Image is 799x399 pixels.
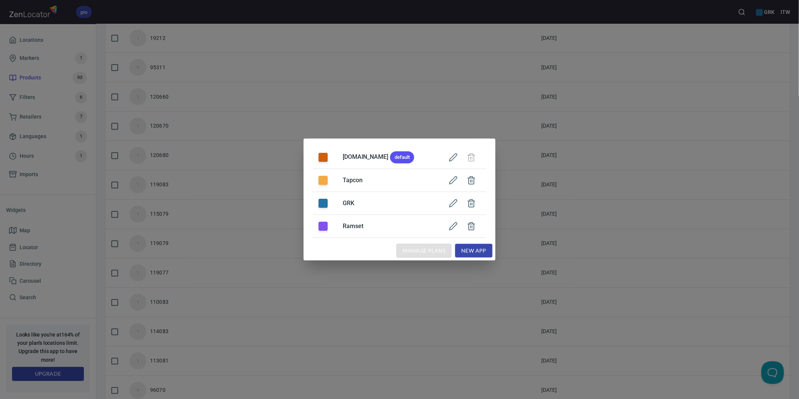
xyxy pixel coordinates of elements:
span: Manage Plans [403,246,445,256]
h5: Ramset [343,222,414,230]
span: New App [461,246,486,256]
button: color-2273A7 [319,199,328,208]
span: default [390,154,414,160]
h5: GRK [343,199,414,207]
button: New App [455,244,492,258]
h5: [DOMAIN_NAME] [343,151,414,163]
button: Manage Plans [396,244,451,258]
button: color-F3AA44 [319,176,328,185]
button: color-8252EC [319,222,328,231]
button: color-CE600E [319,153,328,162]
h5: Tapcon [343,176,414,184]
